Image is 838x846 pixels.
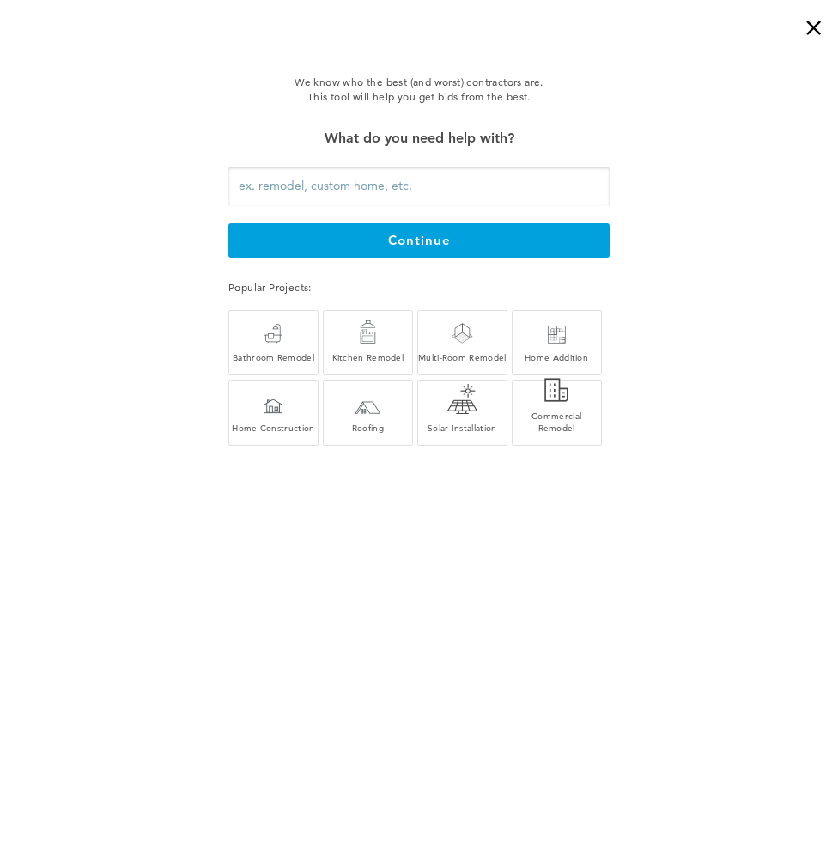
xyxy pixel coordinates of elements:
div: Home Construction [229,422,318,434]
div: What do you need help with? [228,126,610,150]
div: Kitchen Remodel [324,351,412,363]
div: Commercial Remodel [513,410,601,434]
div: Popular Projects: [228,278,610,296]
input: ex. remodel, custom home, etc. [228,167,610,206]
div: Roofing [324,422,412,434]
div: Bathroom Remodel [229,351,318,363]
div: Multi-Room Remodel [418,351,507,363]
div: Home Addition [513,351,601,363]
div: We know who the best (and worst) contractors are. This tool will help you get bids from the best. [143,75,695,105]
button: continue [228,223,610,258]
div: Solar Installation [418,422,507,434]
